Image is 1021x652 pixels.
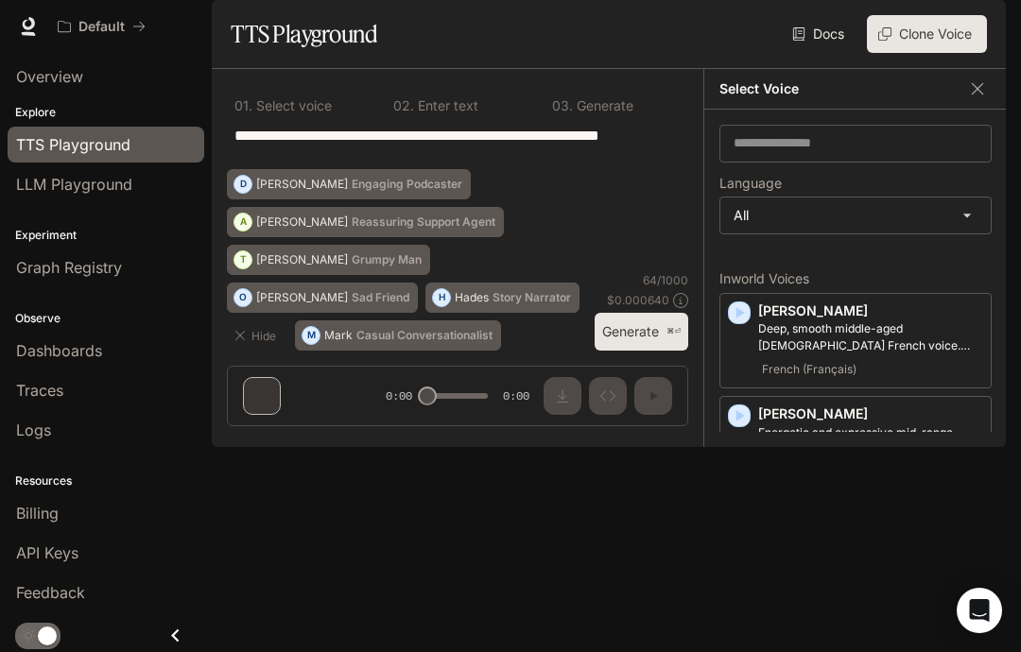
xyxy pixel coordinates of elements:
[227,283,418,313] button: O[PERSON_NAME]Sad Friend
[719,272,992,285] p: Inworld Voices
[719,177,782,190] p: Language
[595,313,688,352] button: Generate⌘⏎
[256,254,348,266] p: [PERSON_NAME]
[352,179,462,190] p: Engaging Podcaster
[49,8,154,45] button: All workspaces
[324,330,353,341] p: Mark
[252,99,332,112] p: Select voice
[234,283,251,313] div: O
[758,404,983,423] p: [PERSON_NAME]
[256,292,348,303] p: [PERSON_NAME]
[227,320,287,351] button: Hide
[352,254,422,266] p: Grumpy Man
[234,245,251,275] div: T
[758,424,983,458] p: Energetic and expressive mid-range male voice, with a mildly nasal quality
[234,207,251,237] div: A
[227,245,430,275] button: T[PERSON_NAME]Grumpy Man
[720,197,991,233] div: All
[231,15,377,53] h1: TTS Playground
[234,99,252,112] p: 0 1 .
[227,169,471,199] button: D[PERSON_NAME]Engaging Podcaster
[414,99,478,112] p: Enter text
[256,179,348,190] p: [PERSON_NAME]
[303,320,320,351] div: M
[758,320,983,354] p: Deep, smooth middle-aged male French voice. Composed and calm
[356,330,493,341] p: Casual Conversationalist
[788,15,852,53] a: Docs
[552,99,573,112] p: 0 3 .
[867,15,987,53] button: Clone Voice
[352,292,409,303] p: Sad Friend
[758,358,860,381] span: French (Français)
[433,283,450,313] div: H
[295,320,501,351] button: MMarkCasual Conversationalist
[256,216,348,228] p: [PERSON_NAME]
[78,19,125,35] p: Default
[758,301,983,320] p: [PERSON_NAME]
[455,292,489,303] p: Hades
[425,283,580,313] button: HHadesStory Narrator
[573,99,633,112] p: Generate
[666,326,681,337] p: ⌘⏎
[227,207,504,237] button: A[PERSON_NAME]Reassuring Support Agent
[493,292,571,303] p: Story Narrator
[234,169,251,199] div: D
[352,216,495,228] p: Reassuring Support Agent
[393,99,414,112] p: 0 2 .
[957,588,1002,633] div: Open Intercom Messenger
